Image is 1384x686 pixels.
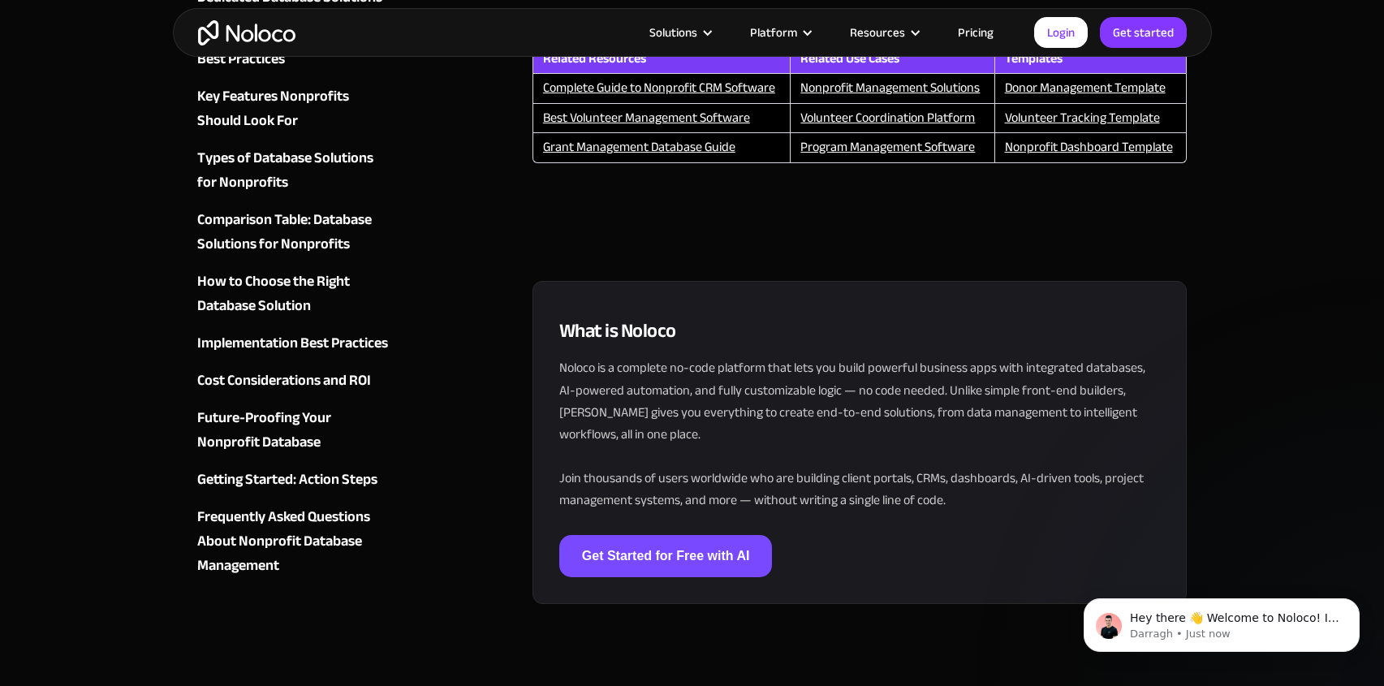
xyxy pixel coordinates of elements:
[629,22,730,43] div: Solutions
[197,270,394,318] a: How to Choose the Right Database Solution
[197,84,394,133] a: Key Features Nonprofits Should Look For
[649,22,697,43] div: Solutions
[559,317,1161,345] h3: What is Noloco
[559,357,1161,511] p: Noloco is a complete no-code platform that lets you build powerful business apps with integrated ...
[197,505,394,578] a: Frequently Asked Questions About Nonprofit Database Management
[1005,135,1173,159] a: Nonprofit Dashboard Template
[197,331,394,356] a: Implementation Best Practices
[730,22,830,43] div: Platform
[1005,76,1166,100] a: Donor Management Template
[197,331,388,356] div: Implementation Best Practices
[197,146,394,195] a: Types of Database Solutions for Nonprofits
[750,22,797,43] div: Platform
[830,22,938,43] div: Resources
[197,468,394,492] a: Getting Started: Action Steps
[197,468,377,492] div: Getting Started: Action Steps
[559,535,773,577] a: Get Started for Free with AI
[850,22,905,43] div: Resources
[197,208,394,257] a: Comparison Table: Database Solutions for Nonprofits
[800,76,980,100] a: Nonprofit Management Solutions
[543,76,775,100] a: Complete Guide to Nonprofit CRM Software
[1100,17,1187,48] a: Get started
[197,369,394,393] a: Cost Considerations and ROI
[938,22,1014,43] a: Pricing
[800,135,975,159] a: Program Management Software
[1034,17,1088,48] a: Login
[532,223,1188,255] p: ‍
[197,369,371,393] div: Cost Considerations and ROI
[543,135,735,159] a: Grant Management Database Guide
[1005,106,1160,130] a: Volunteer Tracking Template
[198,20,295,45] a: home
[1059,564,1384,678] iframe: Intercom notifications message
[543,106,750,130] a: Best Volunteer Management Software
[800,106,975,130] a: Volunteer Coordination Platform
[197,406,394,455] a: Future-Proofing Your Nonprofit Database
